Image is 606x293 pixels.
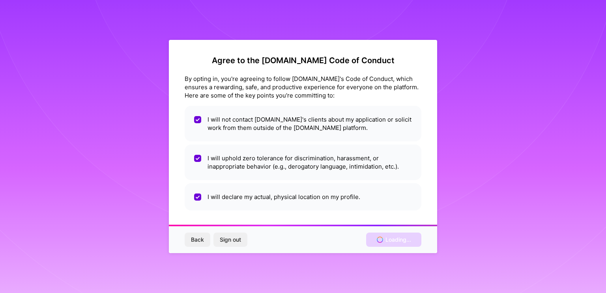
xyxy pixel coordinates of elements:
button: Sign out [213,233,247,247]
li: I will declare my actual, physical location on my profile. [185,183,421,210]
li: I will not contact [DOMAIN_NAME]'s clients about my application or solicit work from them outside... [185,106,421,141]
button: Back [185,233,210,247]
div: By opting in, you're agreeing to follow [DOMAIN_NAME]'s Code of Conduct, which ensures a rewardin... [185,75,421,100]
h2: Agree to the [DOMAIN_NAME] Code of Conduct [185,56,421,65]
span: Back [191,236,204,244]
li: I will uphold zero tolerance for discrimination, harassment, or inappropriate behavior (e.g., der... [185,145,421,180]
span: Sign out [220,236,241,244]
